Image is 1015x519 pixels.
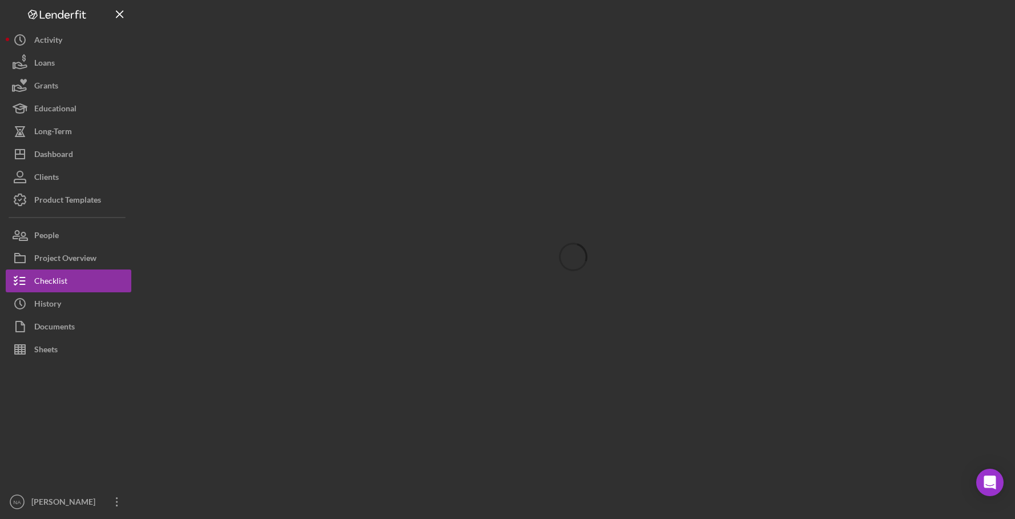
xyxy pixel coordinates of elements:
div: People [34,224,59,250]
div: Open Intercom Messenger [976,469,1004,496]
div: Long-Term [34,120,72,146]
button: NA[PERSON_NAME] [6,490,131,513]
div: Loans [34,51,55,77]
button: Project Overview [6,247,131,269]
div: Activity [34,29,62,54]
button: Long-Term [6,120,131,143]
button: People [6,224,131,247]
button: Grants [6,74,131,97]
button: Checklist [6,269,131,292]
div: Documents [34,315,75,341]
div: Educational [34,97,76,123]
div: Dashboard [34,143,73,168]
div: Product Templates [34,188,101,214]
div: Project Overview [34,247,96,272]
button: Educational [6,97,131,120]
button: Activity [6,29,131,51]
button: Loans [6,51,131,74]
text: NA [13,499,21,505]
div: Clients [34,166,59,191]
button: Product Templates [6,188,131,211]
button: Documents [6,315,131,338]
button: Clients [6,166,131,188]
div: Sheets [34,338,58,364]
div: Checklist [34,269,67,295]
div: Grants [34,74,58,100]
button: Dashboard [6,143,131,166]
button: History [6,292,131,315]
button: Sheets [6,338,131,361]
div: History [34,292,61,318]
div: [PERSON_NAME] [29,490,103,516]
